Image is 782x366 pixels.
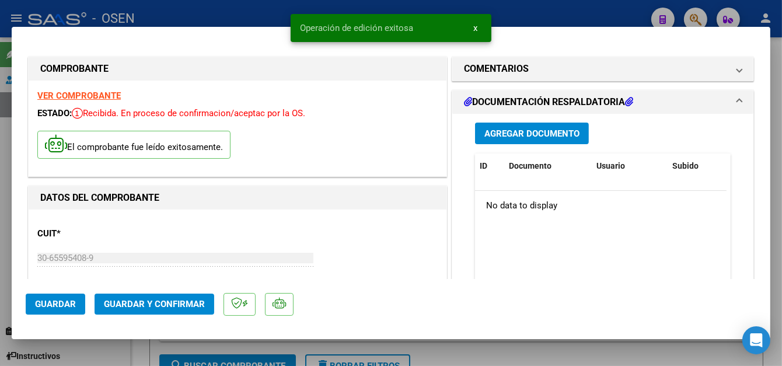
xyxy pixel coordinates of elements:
[475,123,589,144] button: Agregar Documento
[509,161,551,170] span: Documento
[473,23,477,33] span: x
[26,294,85,315] button: Guardar
[452,57,753,81] mat-expansion-panel-header: COMENTARIOS
[672,161,699,170] span: Subido
[464,95,633,109] h1: DOCUMENTACIÓN RESPALDATORIA
[452,114,753,356] div: DOCUMENTACIÓN RESPALDATORIA
[504,154,592,179] datatable-header-cell: Documento
[40,63,109,74] strong: COMPROBANTE
[592,154,668,179] datatable-header-cell: Usuario
[37,227,158,240] p: CUIT
[72,108,305,118] span: Recibida. En proceso de confirmacion/aceptac por la OS.
[464,62,529,76] h1: COMENTARIOS
[475,154,504,179] datatable-header-cell: ID
[37,131,231,159] p: El comprobante fue leído exitosamente.
[35,299,76,309] span: Guardar
[95,294,214,315] button: Guardar y Confirmar
[40,192,159,203] strong: DATOS DEL COMPROBANTE
[484,128,579,139] span: Agregar Documento
[37,90,121,101] a: VER COMPROBANTE
[104,299,205,309] span: Guardar y Confirmar
[596,161,625,170] span: Usuario
[37,108,72,118] span: ESTADO:
[480,161,487,170] span: ID
[475,191,727,220] div: No data to display
[742,326,770,354] div: Open Intercom Messenger
[300,22,413,34] span: Operación de edición exitosa
[464,18,487,39] button: x
[452,90,753,114] mat-expansion-panel-header: DOCUMENTACIÓN RESPALDATORIA
[668,154,726,179] datatable-header-cell: Subido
